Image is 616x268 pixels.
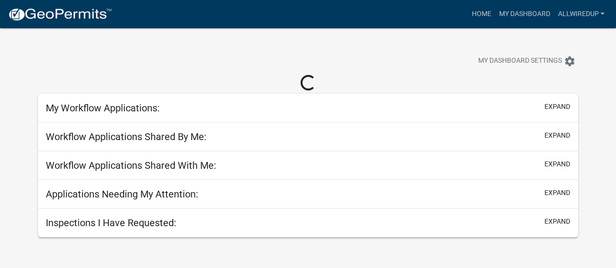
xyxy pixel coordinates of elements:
h5: Inspections I Have Requested: [46,217,176,229]
h5: Applications Needing My Attention: [46,188,198,200]
button: My Dashboard Settingssettings [470,52,583,71]
button: expand [544,102,570,112]
a: Home [467,5,495,23]
button: expand [544,159,570,169]
h5: Workflow Applications Shared With Me: [46,160,216,171]
a: My Dashboard [495,5,554,23]
i: settings [564,55,576,67]
button: expand [544,216,570,227]
h5: My Workflow Applications: [46,102,160,114]
span: My Dashboard Settings [478,55,562,67]
a: Allwiredup [554,5,608,23]
h5: Workflow Applications Shared By Me: [46,131,206,143]
button: expand [544,130,570,141]
button: expand [544,188,570,198]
